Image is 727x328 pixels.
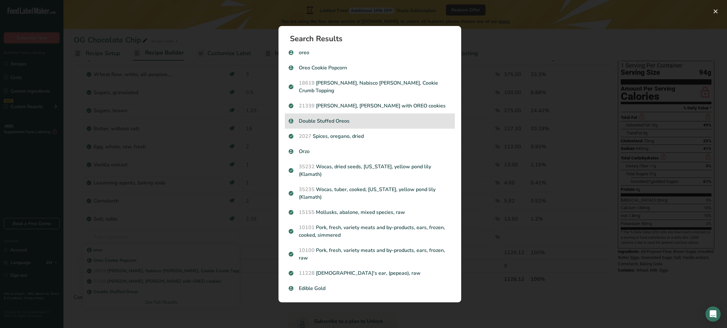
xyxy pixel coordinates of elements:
[289,64,451,72] p: Oreo Cookie Popcorn
[289,148,451,155] p: Orzo
[705,306,721,322] div: Open Intercom Messenger
[299,209,315,216] span: 15155
[289,224,451,239] p: Pork, fresh, variety meats and by-products, ears, frozen, cooked, simmered
[299,80,315,87] span: 18619
[289,269,451,277] p: [DEMOGRAPHIC_DATA]'s ear, (pepeao), raw
[299,270,315,277] span: 11228
[289,49,451,56] p: oreo
[289,247,451,262] p: Pork, fresh, variety meats and by-products, ears, frozen, raw
[289,163,451,178] p: Wocas, dried seeds, [US_STATE], yellow pond lily (Klamath)
[289,102,451,110] p: [PERSON_NAME], [PERSON_NAME] with OREO cookies
[289,209,451,216] p: Mollusks, abalone, mixed species, raw
[299,186,315,193] span: 35235
[299,224,315,231] span: 10101
[290,35,455,42] h1: Search Results
[289,132,451,140] p: Spices, oregano, dried
[299,102,315,109] span: 21339
[299,133,311,140] span: 2027
[299,247,315,254] span: 10100
[289,186,451,201] p: Wocas, tuber, cooked, [US_STATE], yellow pond lily (Klamath)
[289,117,451,125] p: Double Stuffed Oreos
[299,163,315,170] span: 35232
[289,79,451,94] p: [PERSON_NAME], Nabisco [PERSON_NAME], Cookie Crumb Topping
[289,285,451,292] p: Edible Gold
